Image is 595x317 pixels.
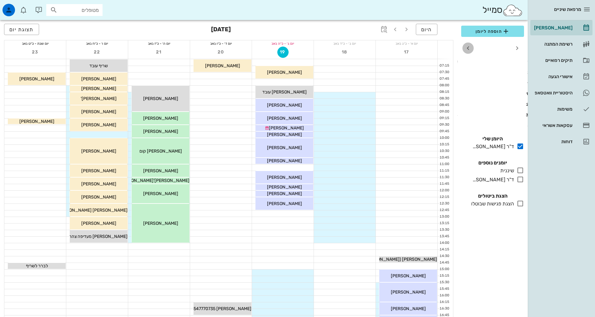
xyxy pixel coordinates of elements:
div: הצגת פגישות שבוטלו [469,200,514,208]
a: אישורי הגעה [530,69,592,84]
button: 18 [339,47,350,58]
button: 23 [30,47,41,58]
span: [PERSON_NAME] [143,168,178,174]
span: 17 [401,49,412,55]
span: תג [18,5,22,9]
img: SmileCloud logo [502,4,523,17]
span: [PERSON_NAME]' [81,96,117,101]
div: 10:30 [438,148,451,154]
button: 30 [524,110,534,120]
div: 13:30 [438,227,451,233]
div: 07:15 [438,63,451,68]
div: 15:30 [438,280,451,285]
span: מרפאת שיניים [554,7,581,12]
a: עסקאות אשראי [530,118,592,133]
div: 11:15 [438,168,451,174]
span: [PERSON_NAME] [267,175,302,180]
span: [PERSON_NAME] [205,63,240,68]
span: [PERSON_NAME] [143,191,178,196]
div: רשימת המתנה [533,42,572,47]
div: אישורי הגעה [533,74,572,79]
div: יום ה׳ - כ״ז באב [128,40,190,47]
div: 13:45 [438,234,451,239]
span: לברר לשריף [26,263,48,269]
button: חודש שעבר [512,43,523,54]
div: 12:30 [438,201,451,206]
span: [PERSON_NAME]'[PERSON_NAME] [118,178,189,183]
div: דוחות [533,139,572,144]
span: [PERSON_NAME] [267,145,302,150]
a: תיקים רפואיים [530,53,592,68]
span: [PERSON_NAME] [81,109,116,114]
div: 09:15 [438,116,451,121]
span: 21 [154,49,165,55]
div: ד"ר [PERSON_NAME] [470,143,514,150]
div: 15:15 [438,273,451,279]
span: [PERSON_NAME] [267,116,302,121]
div: 14:30 [438,254,451,259]
a: דוחות [530,134,592,149]
span: [PERSON_NAME] [81,86,116,91]
span: [PERSON_NAME] [391,273,426,279]
span: [PERSON_NAME] קום [139,148,182,154]
span: [PERSON_NAME] [81,76,116,82]
button: 23 [524,99,534,109]
span: [PERSON_NAME] [391,306,426,311]
div: יום א׳ - כ״ג באב [376,40,437,47]
div: יום ד׳ - כ״ו באב [190,40,252,47]
div: 10:15 [438,142,451,147]
span: [PERSON_NAME] [391,289,426,295]
span: תצוגת יום [9,27,34,33]
div: 13:00 [438,214,451,219]
div: 09:30 [438,122,451,128]
span: [PERSON_NAME] [PERSON_NAME] [57,208,128,213]
div: 08:45 [438,103,451,108]
a: משימות [530,102,592,117]
span: [PERSON_NAME] [81,181,116,187]
span: [PERSON_NAME] [143,96,178,101]
button: הוספה ליומן [461,26,524,37]
span: [PERSON_NAME] [81,122,116,128]
button: 6 [524,121,534,131]
button: 22 [92,47,103,58]
div: 08:00 [438,83,451,88]
div: 11:45 [438,181,451,187]
div: ד"ר [PERSON_NAME] [470,176,514,184]
span: [PERSON_NAME] [81,221,116,226]
div: עסקאות אשראי [533,123,572,128]
div: 11:30 [438,175,451,180]
h4: הצגת ביטולים [461,192,524,200]
div: יום ו׳ - כ״ח באב [66,40,128,47]
div: 12:45 [438,208,451,213]
div: יום ב׳ - כ״ד באב [314,40,376,47]
span: [PERSON_NAME] [81,148,116,154]
a: היסטוריית וואטסאפ [530,85,592,100]
span: [PERSON_NAME] [267,201,302,206]
h4: היומן שלי [461,135,524,143]
div: 08:30 [438,96,451,101]
div: 08:15 [438,89,451,95]
div: 16 [524,92,534,96]
div: 15:00 [438,267,451,272]
div: 16:30 [438,306,451,311]
button: 19 [277,47,289,58]
div: 13:15 [438,221,451,226]
span: [PERSON_NAME] [269,125,304,131]
div: 30 [524,113,534,117]
div: 09:00 [438,109,451,114]
div: סמייל [482,3,523,17]
span: 19 [278,49,288,55]
div: [PERSON_NAME] [533,25,572,30]
div: משימות [533,107,572,112]
span: [PERSON_NAME] [81,194,116,200]
div: 10:00 [438,135,451,141]
div: 12:15 [438,194,451,200]
span: 22 [92,49,103,55]
button: 17 [401,47,412,58]
span: [PERSON_NAME] [19,119,54,124]
button: חודש הבא [462,43,474,54]
a: רשימת המתנה [530,37,592,52]
div: 2 [524,70,534,75]
div: 07:45 [438,76,451,82]
span: הוספה ליומן [466,28,519,35]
